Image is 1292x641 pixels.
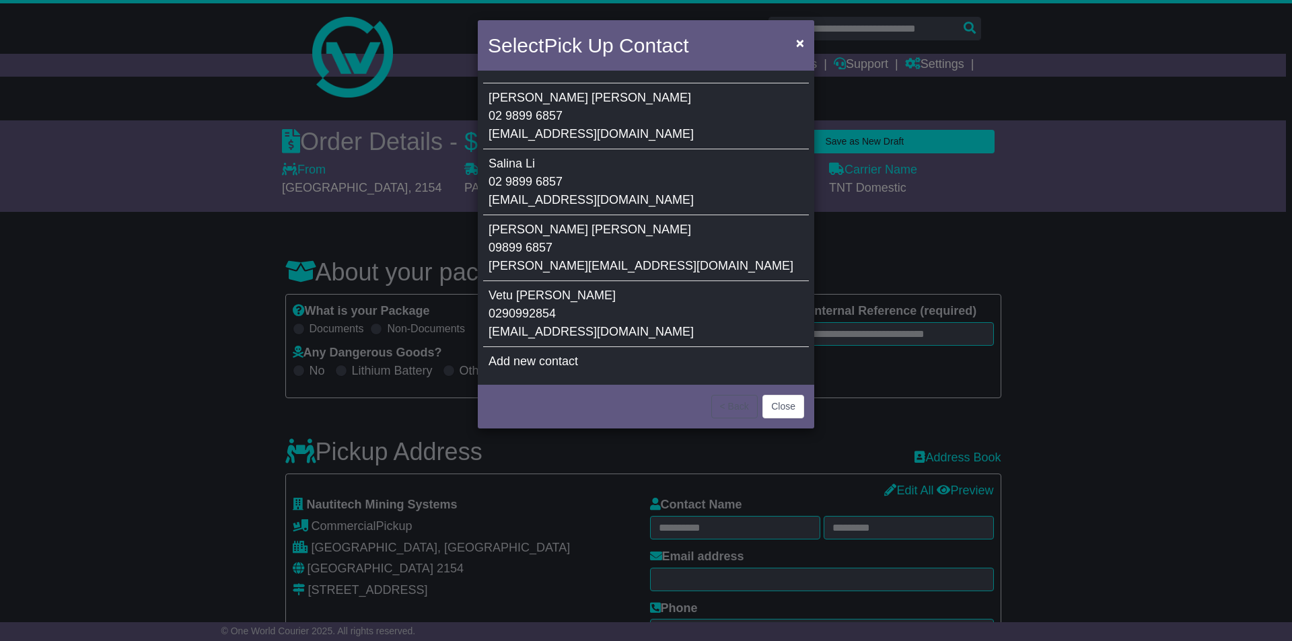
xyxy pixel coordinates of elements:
[489,157,522,170] span: Salina
[711,395,758,418] button: < Back
[489,289,513,302] span: Vetu
[489,259,793,272] span: [PERSON_NAME][EMAIL_ADDRESS][DOMAIN_NAME]
[544,34,613,56] span: Pick Up
[516,289,616,302] span: [PERSON_NAME]
[489,307,556,320] span: 0290992854
[489,325,694,338] span: [EMAIL_ADDRESS][DOMAIN_NAME]
[591,91,691,104] span: [PERSON_NAME]
[762,395,804,418] button: Close
[526,157,535,170] span: Li
[489,354,578,368] span: Add new contact
[489,175,563,188] span: 02 9899 6857
[489,91,588,104] span: [PERSON_NAME]
[789,29,811,56] button: Close
[489,241,552,254] span: 09899 6857
[619,34,688,56] span: Contact
[489,109,563,122] span: 02 9899 6857
[796,35,804,50] span: ×
[489,223,588,236] span: [PERSON_NAME]
[591,223,691,236] span: [PERSON_NAME]
[488,30,688,61] h4: Select
[489,127,694,141] span: [EMAIL_ADDRESS][DOMAIN_NAME]
[489,193,694,206] span: [EMAIL_ADDRESS][DOMAIN_NAME]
